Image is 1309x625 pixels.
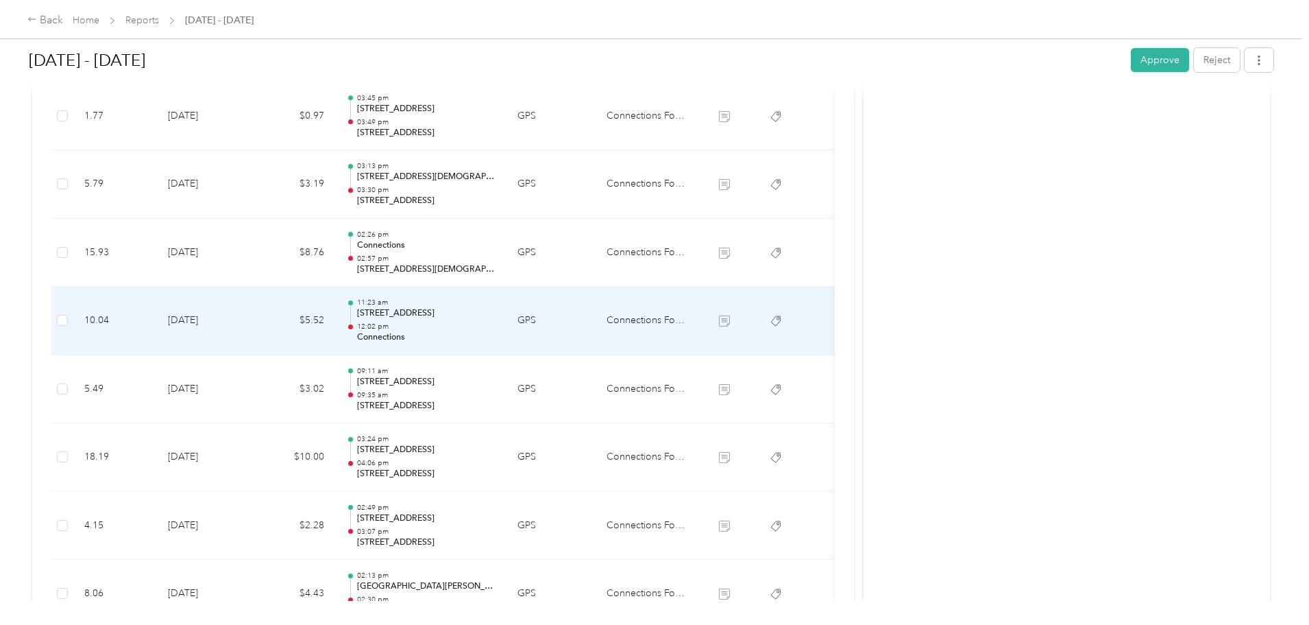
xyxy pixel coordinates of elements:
td: GPS [506,150,596,219]
p: 02:26 pm [357,230,496,239]
p: [STREET_ADDRESS] [357,512,496,525]
p: [STREET_ADDRESS] [357,444,496,456]
p: 03:07 pm [357,527,496,536]
td: [DATE] [157,492,253,561]
p: 03:24 pm [357,434,496,444]
td: 10.04 [73,287,157,355]
p: [STREET_ADDRESS] [357,307,496,320]
td: $3.19 [253,150,335,219]
td: $2.28 [253,492,335,561]
p: [STREET_ADDRESS] [357,127,496,139]
td: [DATE] [157,82,253,151]
p: [STREET_ADDRESS] [357,376,496,388]
a: Reports [125,14,159,26]
h1: Sep 1 - 30, 2025 [29,44,1121,77]
p: 04:06 pm [357,458,496,468]
td: Connections For Families Society [596,492,698,561]
td: $3.02 [253,355,335,424]
td: [DATE] [157,287,253,355]
td: [DATE] [157,150,253,219]
td: 15.93 [73,219,157,287]
td: GPS [506,219,596,287]
td: 5.79 [73,150,157,219]
p: 12:02 pm [357,322,496,331]
p: [STREET_ADDRESS] [357,468,496,480]
td: Connections For Families Society [596,287,698,355]
td: 4.15 [73,492,157,561]
p: [STREET_ADDRESS] [357,400,496,412]
td: 18.19 [73,423,157,492]
td: $5.52 [253,287,335,355]
p: 03:49 pm [357,117,496,127]
td: 5.49 [73,355,157,424]
p: 02:13 pm [357,571,496,580]
button: Reject [1194,48,1240,72]
td: GPS [506,355,596,424]
td: $8.76 [253,219,335,287]
button: Approve [1131,48,1189,72]
p: 03:45 pm [357,93,496,103]
td: GPS [506,287,596,355]
td: Connections For Families Society [596,423,698,492]
p: Connections [357,239,496,252]
td: $0.97 [253,82,335,151]
span: [DATE] - [DATE] [185,13,254,27]
iframe: Everlance-gr Chat Button Frame [1232,548,1309,625]
td: 1.77 [73,82,157,151]
td: GPS [506,82,596,151]
a: Home [73,14,99,26]
p: [STREET_ADDRESS] [357,536,496,549]
p: 03:13 pm [357,161,496,171]
td: [DATE] [157,219,253,287]
td: [DATE] [157,423,253,492]
td: Connections For Families Society [596,82,698,151]
p: [STREET_ADDRESS] [357,195,496,207]
td: GPS [506,492,596,561]
p: 09:11 am [357,366,496,376]
td: Connections For Families Society [596,219,698,287]
p: 09:35 am [357,390,496,400]
div: Back [27,12,63,29]
p: 02:30 pm [357,595,496,604]
p: [STREET_ADDRESS][DEMOGRAPHIC_DATA] [357,263,496,276]
p: 02:57 pm [357,254,496,263]
p: 11:23 am [357,298,496,307]
p: [GEOGRAPHIC_DATA][PERSON_NAME], [GEOGRAPHIC_DATA]/[GEOGRAPHIC_DATA], [GEOGRAPHIC_DATA], [GEOGRAPH... [357,580,496,593]
p: 03:30 pm [357,185,496,195]
td: GPS [506,423,596,492]
td: Connections For Families Society [596,150,698,219]
td: Connections For Families Society [596,355,698,424]
p: 02:49 pm [357,503,496,512]
p: [STREET_ADDRESS][DEMOGRAPHIC_DATA] [357,171,496,183]
p: Connections [357,331,496,344]
td: $10.00 [253,423,335,492]
p: [STREET_ADDRESS] [357,103,496,115]
td: [DATE] [157,355,253,424]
